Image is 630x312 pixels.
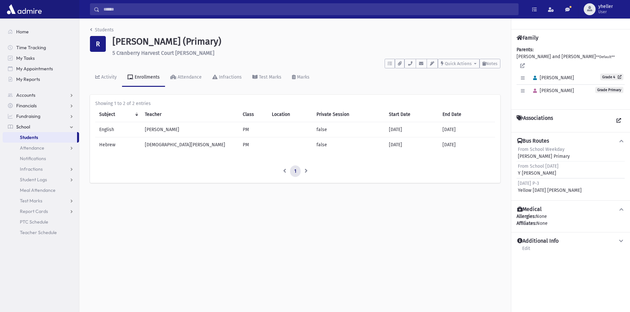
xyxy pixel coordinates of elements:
td: false [313,137,385,152]
th: Start Date [385,107,439,122]
span: [PERSON_NAME] [530,75,574,81]
span: [DATE] P-3 [518,181,539,186]
img: AdmirePro [5,3,43,16]
div: [PERSON_NAME] Primary [518,146,570,160]
span: Quick Actions [445,61,472,66]
h4: Associations [517,115,553,127]
a: Test Marks [3,195,79,206]
h4: Family [517,35,538,41]
span: From School [DATE] [518,163,559,169]
td: [PERSON_NAME] [141,122,239,137]
span: From School Weekday [518,147,565,152]
th: Class [239,107,268,122]
a: Fundraising [3,111,79,121]
td: [DEMOGRAPHIC_DATA][PERSON_NAME] [141,137,239,152]
td: Hebrew [95,137,141,152]
div: Test Marks [258,74,281,80]
span: My Reports [16,76,40,82]
span: Report Cards [20,208,48,214]
th: Subject [95,107,141,122]
a: Financials [3,100,79,111]
span: yheller [598,4,613,9]
td: [DATE] [385,122,439,137]
h4: Bus Routes [517,138,549,145]
h1: [PERSON_NAME] (Primary) [112,36,500,47]
div: None [517,220,625,227]
a: PTC Schedule [3,217,79,227]
a: View all Associations [613,115,625,127]
td: English [95,122,141,137]
a: 1 [290,165,301,177]
div: Showing 1 to 2 of 2 entries [95,100,495,107]
a: Home [3,26,79,37]
h4: Medical [517,206,542,213]
span: Teacher Schedule [20,229,57,235]
b: Allergies: [517,214,536,219]
td: false [313,122,385,137]
a: My Reports [3,74,79,85]
span: Meal Attendance [20,187,56,193]
th: Teacher [141,107,239,122]
th: End Date [439,107,495,122]
div: Infractions [218,74,242,80]
td: PM [239,122,268,137]
div: [PERSON_NAME] and [PERSON_NAME] [517,46,625,104]
span: Student Logs [20,177,47,183]
span: My Tasks [16,55,35,61]
span: Notifications [20,156,46,161]
span: Home [16,29,29,35]
div: Yellow [DATE] [PERSON_NAME] [518,180,582,194]
a: Enrollments [122,68,165,87]
input: Search [100,3,518,15]
a: Infractions [3,164,79,174]
span: Time Tracking [16,45,46,51]
th: Location [268,107,312,122]
a: Teacher Schedule [3,227,79,238]
a: Edit [522,245,530,257]
td: [DATE] [385,137,439,152]
span: Infractions [20,166,43,172]
button: Notes [480,59,500,68]
span: Notes [486,61,497,66]
div: None [517,213,625,227]
a: Report Cards [3,206,79,217]
a: Time Tracking [3,42,79,53]
a: My Appointments [3,63,79,74]
button: Additional Info [517,238,625,245]
a: My Tasks [3,53,79,63]
a: Notifications [3,153,79,164]
span: [PERSON_NAME] [530,88,574,93]
span: Financials [16,103,37,109]
a: Meal Attendance [3,185,79,195]
span: PTC Schedule [20,219,48,225]
td: PM [239,137,268,152]
td: [DATE] [439,137,495,152]
div: Marks [296,74,310,80]
button: Medical [517,206,625,213]
a: Accounts [3,90,79,100]
h6: 5 Cranberry Harvest Court [PERSON_NAME] [112,50,500,56]
span: Accounts [16,92,35,98]
a: Marks [287,68,315,87]
b: Affiliates: [517,221,536,226]
span: School [16,124,30,130]
a: School [3,121,79,132]
b: Parents: [517,47,533,52]
th: Private Session [313,107,385,122]
div: Activity [100,74,117,80]
a: Students [3,132,77,143]
span: Test Marks [20,198,42,204]
a: Student Logs [3,174,79,185]
div: Attendance [176,74,202,80]
a: Test Marks [247,68,287,87]
div: R [90,36,106,52]
div: Y [PERSON_NAME] [518,163,559,177]
span: User [598,9,613,15]
nav: breadcrumb [90,26,114,36]
a: Students [90,27,114,33]
span: Fundraising [16,113,40,119]
span: Students [20,134,38,140]
button: Bus Routes [517,138,625,145]
a: Activity [90,68,122,87]
a: Grade 4 [600,74,623,80]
